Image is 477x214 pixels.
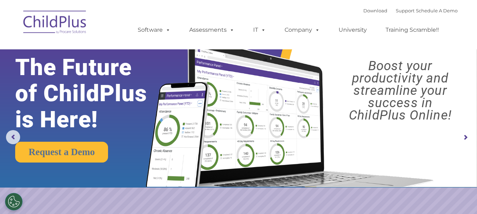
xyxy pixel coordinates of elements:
[246,23,273,37] a: IT
[396,8,415,13] a: Support
[363,8,387,13] a: Download
[378,23,446,37] a: Training Scramble!!
[332,23,374,37] a: University
[131,23,178,37] a: Software
[416,8,458,13] a: Schedule A Demo
[15,142,108,163] a: Request a Demo
[20,6,90,41] img: ChildPlus by Procare Solutions
[278,23,327,37] a: Company
[182,23,242,37] a: Assessments
[98,47,120,52] span: Last name
[5,193,23,210] button: Cookies Settings
[363,8,458,13] font: |
[442,180,477,214] iframe: Chat Widget
[329,60,471,121] rs-layer: Boost your productivity and streamline your success in ChildPlus Online!
[98,75,128,81] span: Phone number
[15,54,167,133] rs-layer: The Future of ChildPlus is Here!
